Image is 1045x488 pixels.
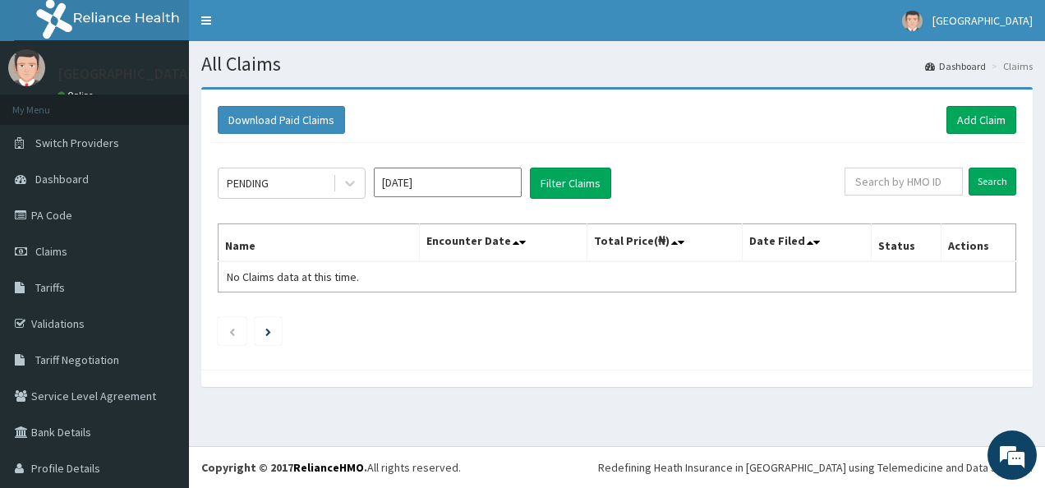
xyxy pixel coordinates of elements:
footer: All rights reserved. [189,446,1045,488]
th: Name [219,224,420,262]
span: Claims [35,244,67,259]
span: Tariffs [35,280,65,295]
span: Tariff Negotiation [35,352,119,367]
input: Search [969,168,1016,196]
button: Filter Claims [530,168,611,199]
a: Next page [265,324,271,338]
input: Select Month and Year [374,168,522,197]
img: User Image [8,49,45,86]
div: Redefining Heath Insurance in [GEOGRAPHIC_DATA] using Telemedicine and Data Science! [598,459,1033,476]
a: Online [58,90,97,101]
th: Date Filed [743,224,872,262]
span: [GEOGRAPHIC_DATA] [932,13,1033,28]
input: Search by HMO ID [845,168,963,196]
h1: All Claims [201,53,1033,75]
th: Total Price(₦) [587,224,743,262]
a: Add Claim [946,106,1016,134]
li: Claims [987,59,1033,73]
a: RelianceHMO [293,460,364,475]
th: Encounter Date [419,224,587,262]
div: PENDING [227,175,269,191]
th: Status [872,224,941,262]
span: Switch Providers [35,136,119,150]
span: Dashboard [35,172,89,186]
strong: Copyright © 2017 . [201,460,367,475]
a: Previous page [228,324,236,338]
p: [GEOGRAPHIC_DATA] [58,67,193,81]
img: User Image [902,11,923,31]
a: Dashboard [925,59,986,73]
button: Download Paid Claims [218,106,345,134]
th: Actions [941,224,1015,262]
span: No Claims data at this time. [227,269,359,284]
